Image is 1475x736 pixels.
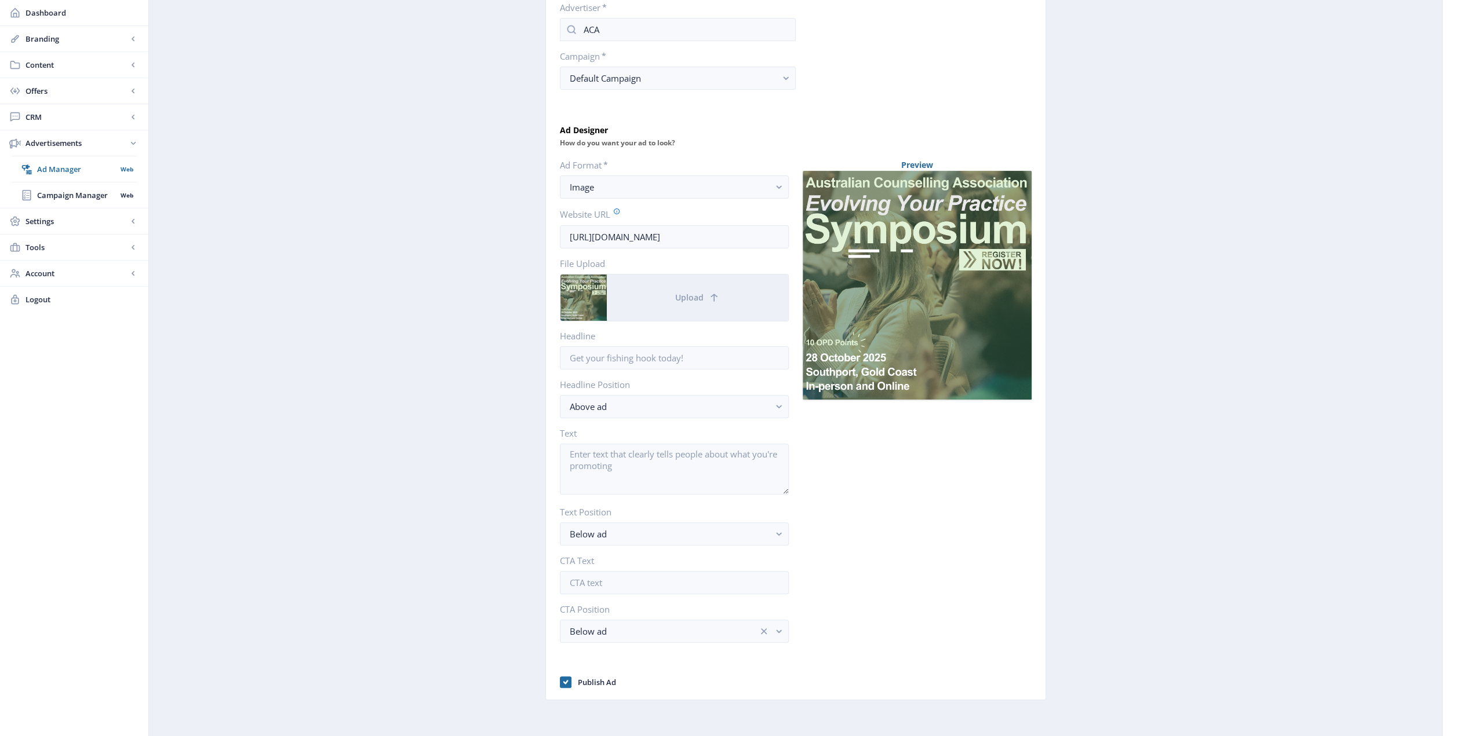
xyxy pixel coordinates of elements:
[116,163,137,175] nb-badge: Web
[570,527,770,541] div: Below ad
[560,506,780,518] label: Text Position
[560,346,789,369] input: Get your fishing hook today!
[37,163,116,175] span: Ad Manager
[570,400,770,413] div: Above ad
[803,171,1032,400] img: 0010e79a-db9c-422f-b64e-dbdea07d88fa.png
[37,189,116,201] span: Campaign Manager
[560,571,789,594] input: CTA text
[758,625,770,637] nb-icon: clear
[560,330,780,342] label: Headline
[560,603,780,615] label: CTA Position
[560,395,789,418] button: Above ad
[26,241,128,253] span: Tools
[560,50,786,62] label: Campaign
[560,208,780,221] label: Website URL
[570,71,777,85] div: Default Campaign
[560,427,780,439] label: Text
[560,225,789,248] input: e.g. https://www.magloft.com
[607,274,788,321] button: Upload
[26,215,128,227] span: Settings
[560,620,789,643] button: Below adclear
[560,274,607,321] img: 0010e79a-db9c-422f-b64e-dbdea07d88fa.png
[560,379,780,390] label: Headline Position
[560,159,780,171] label: Ad Format
[26,7,139,19] span: Dashboard
[560,555,780,566] label: CTA Text
[560,175,789,199] button: Image
[675,293,704,302] span: Upload
[26,59,128,71] span: Content
[26,294,139,305] span: Logout
[26,111,128,123] span: CRM
[570,180,770,194] div: Image
[560,2,786,13] label: Advertiser
[116,189,137,201] nb-badge: Web
[12,182,137,208] a: Campaign ManagerWeb
[570,624,758,638] div: Below ad
[571,675,616,689] span: Publish Ad
[560,522,789,545] button: Below ad
[26,137,128,149] span: Advertisements
[26,268,128,279] span: Account
[12,156,137,182] a: Ad ManagerWeb
[901,159,933,171] strong: Preview
[26,85,128,97] span: Offers
[26,33,128,45] span: Branding
[560,136,1032,150] div: How do you want your ad to look?
[560,258,780,269] label: File Upload
[560,18,796,41] input: Select Advertiser
[560,67,796,90] button: Default Campaign
[560,125,608,136] strong: Ad Designer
